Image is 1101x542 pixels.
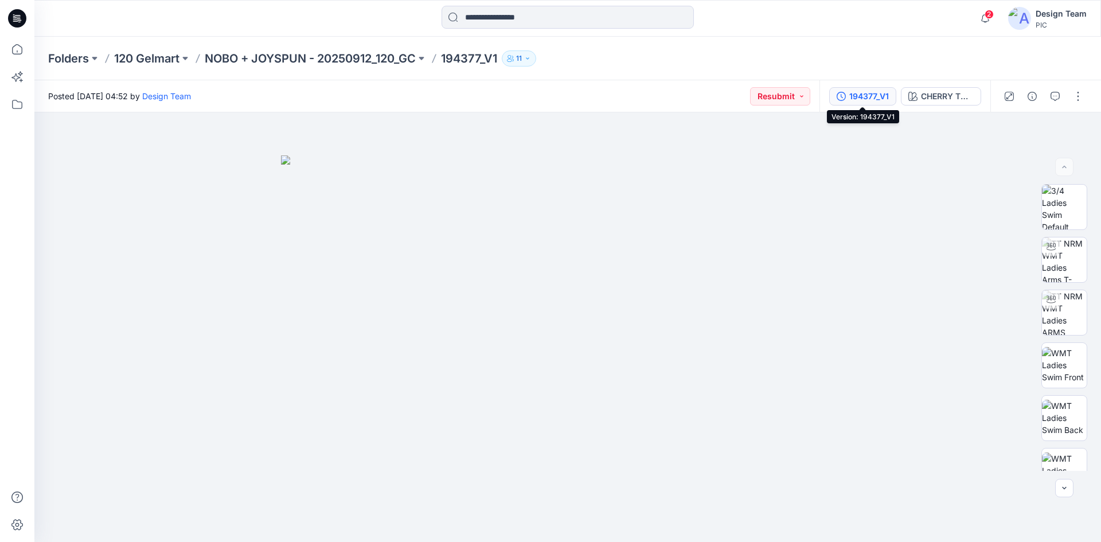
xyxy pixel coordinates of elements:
div: Design Team [1036,7,1087,21]
a: 120 Gelmart [114,50,179,67]
img: WMT Ladies Swim Left [1042,453,1087,489]
button: 11 [502,50,536,67]
span: 2 [985,10,994,19]
div: PIC [1036,21,1087,29]
button: Details [1023,87,1041,106]
img: WMT Ladies Swim Back [1042,400,1087,436]
img: TT NRM WMT Ladies ARMS DOWN [1042,290,1087,335]
img: avatar [1008,7,1031,30]
button: 194377_V1 [829,87,896,106]
a: Design Team [142,91,191,101]
img: TT NRM WMT Ladies Arms T-POSE [1042,237,1087,282]
a: NOBO + JOYSPUN - 20250912_120_GC [205,50,416,67]
div: 194377_V1 [849,90,889,103]
button: CHERRY TOMATO [901,87,981,106]
div: CHERRY TOMATO [921,90,974,103]
p: 194377_V1 [441,50,497,67]
img: 3/4 Ladies Swim Default [1042,185,1087,229]
img: WMT Ladies Swim Front [1042,347,1087,383]
p: 11 [516,52,522,65]
a: Folders [48,50,89,67]
span: Posted [DATE] 04:52 by [48,90,191,102]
